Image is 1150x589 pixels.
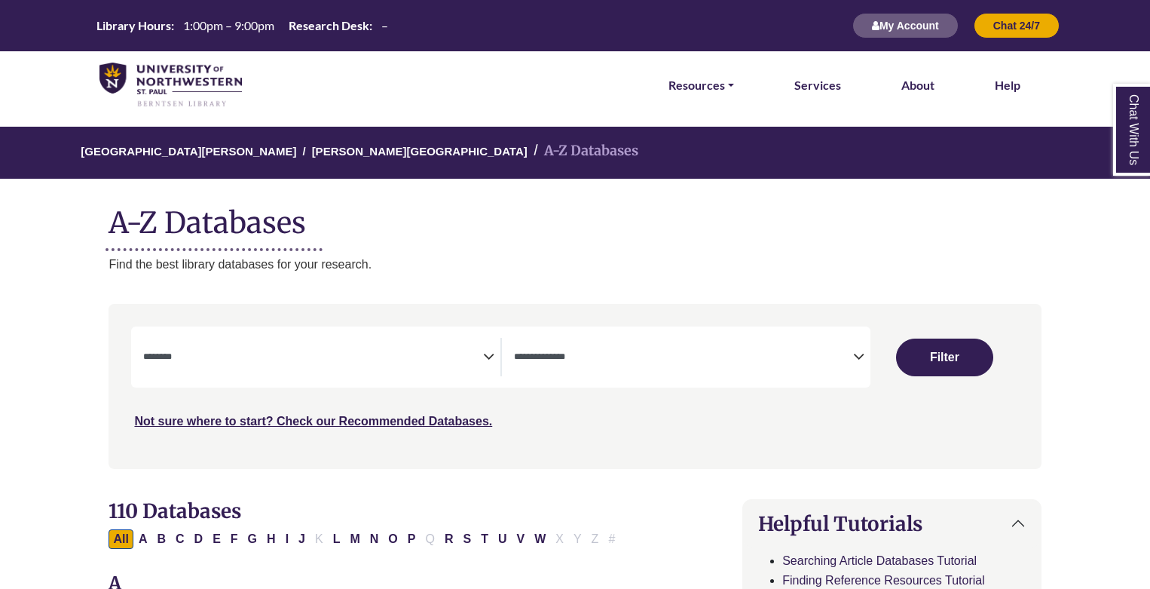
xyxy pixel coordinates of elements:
[109,304,1041,468] nav: Search filters
[171,529,189,549] button: Filter Results C
[226,529,243,549] button: Filter Results F
[782,554,977,567] a: Searching Article Databases Tutorial
[262,529,280,549] button: Filter Results H
[312,143,528,158] a: [PERSON_NAME][GEOGRAPHIC_DATA]
[109,529,133,549] button: All
[329,529,345,549] button: Filter Results L
[109,194,1041,240] h1: A-Z Databases
[90,17,175,33] th: Library Hours:
[109,532,621,545] div: Alpha-list to filter by first letter of database name
[281,529,293,549] button: Filter Results I
[668,75,734,95] a: Resources
[896,339,993,376] button: Submit for Search Results
[440,529,458,549] button: Filter Results R
[90,17,394,35] a: Hours Today
[134,529,152,549] button: Filter Results A
[134,415,492,428] a: Not sure where to start? Check our Recommended Databases.
[852,13,959,38] button: My Account
[458,529,476,549] button: Filter Results S
[81,143,296,158] a: [GEOGRAPHIC_DATA][PERSON_NAME]
[794,75,841,95] a: Services
[109,255,1041,275] p: Find the best library databases for your research.
[109,499,241,523] span: 110 Databases
[243,529,262,549] button: Filter Results G
[974,13,1060,38] button: Chat 24/7
[143,352,482,364] textarea: Search
[901,75,934,95] a: About
[190,529,208,549] button: Filter Results D
[852,19,959,32] a: My Account
[99,63,242,108] img: library_home
[345,529,364,549] button: Filter Results M
[152,529,170,549] button: Filter Results B
[476,529,493,549] button: Filter Results T
[782,574,985,587] a: Finding Reference Resources Tutorial
[995,75,1020,95] a: Help
[494,529,512,549] button: Filter Results U
[208,529,225,549] button: Filter Results E
[528,140,638,162] li: A-Z Databases
[283,17,373,33] th: Research Desk:
[365,529,384,549] button: Filter Results N
[109,127,1041,179] nav: breadcrumb
[403,529,421,549] button: Filter Results P
[384,529,402,549] button: Filter Results O
[743,500,1040,548] button: Helpful Tutorials
[294,529,310,549] button: Filter Results J
[90,17,394,32] table: Hours Today
[381,18,388,32] span: –
[183,18,274,32] span: 1:00pm – 9:00pm
[974,19,1060,32] a: Chat 24/7
[512,529,529,549] button: Filter Results V
[514,352,853,364] textarea: Search
[530,529,550,549] button: Filter Results W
